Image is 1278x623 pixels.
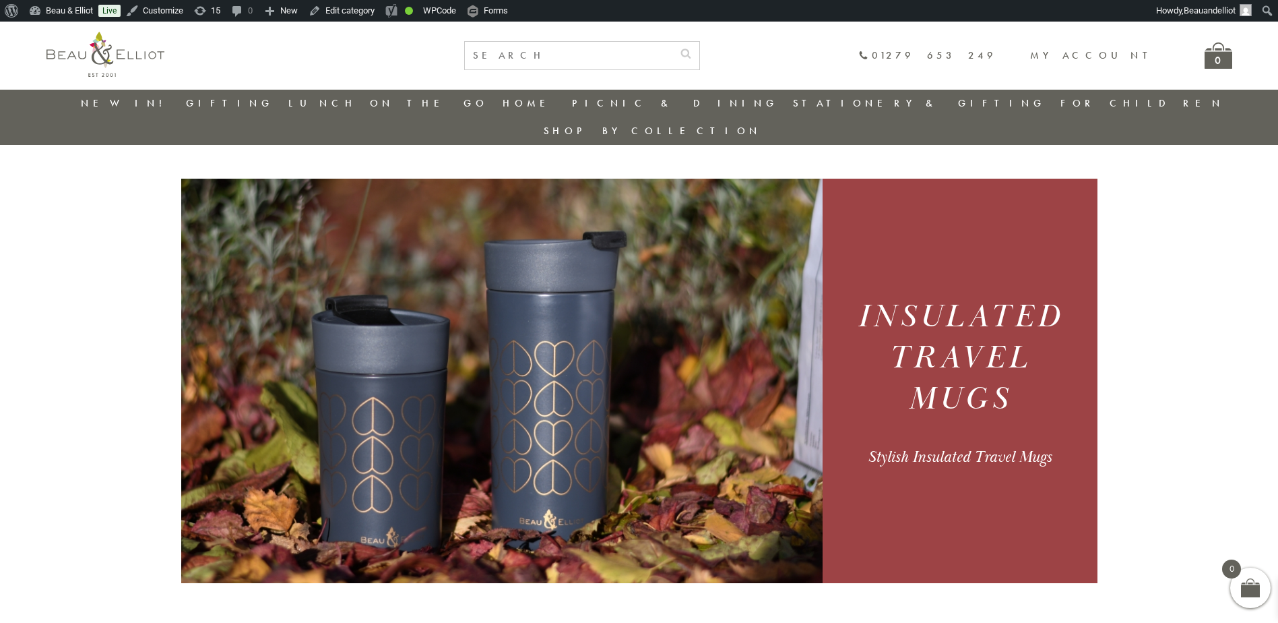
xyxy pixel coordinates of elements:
[98,5,121,17] a: Live
[572,96,778,110] a: Picnic & Dining
[839,297,1081,420] h1: INSULATED TRAVEL MUGS
[1184,5,1236,16] span: Beauandelliot
[1060,96,1224,110] a: For Children
[793,96,1046,110] a: Stationery & Gifting
[186,96,274,110] a: Gifting
[405,7,413,15] div: Good
[465,42,672,69] input: SEARCH
[288,96,488,110] a: Lunch On The Go
[544,124,761,138] a: Shop by collection
[858,50,996,61] a: 01279 653 249
[81,96,171,110] a: New in!
[503,96,556,110] a: Home
[1030,49,1157,62] a: My account
[181,179,823,583] img: Stylish Insulated Travel Mugs Luxury Men
[1222,560,1241,578] span: 0
[46,32,164,77] img: logo
[839,447,1081,467] div: Stylish Insulated Travel Mugs
[1205,42,1232,69] a: 0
